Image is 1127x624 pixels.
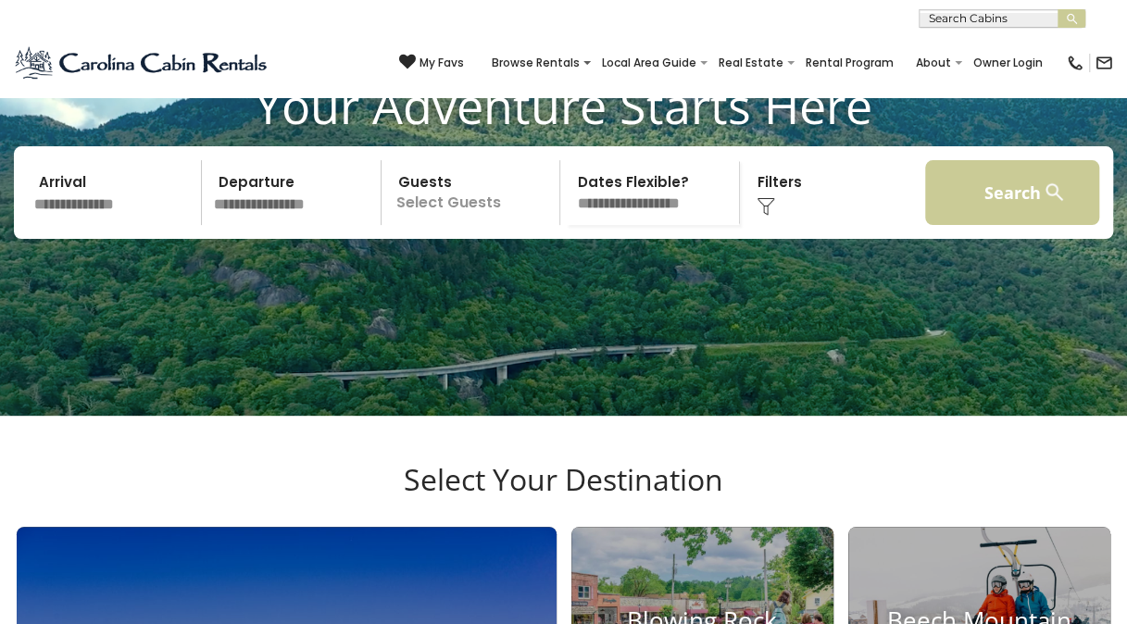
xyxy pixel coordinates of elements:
a: Real Estate [709,50,793,76]
p: Select Guests [387,160,560,225]
a: About [907,50,960,76]
img: phone-regular-black.png [1066,54,1084,72]
a: My Favs [399,54,464,72]
img: mail-regular-black.png [1095,54,1113,72]
a: Browse Rentals [482,50,589,76]
h1: Your Adventure Starts Here [14,77,1113,134]
a: Owner Login [964,50,1052,76]
img: search-regular-white.png [1043,181,1066,204]
button: Search [925,160,1099,225]
a: Local Area Guide [593,50,706,76]
img: filter--v1.png [757,197,775,216]
span: My Favs [419,55,464,71]
img: Blue-2.png [14,44,270,81]
h3: Select Your Destination [14,462,1113,527]
a: Rental Program [796,50,903,76]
